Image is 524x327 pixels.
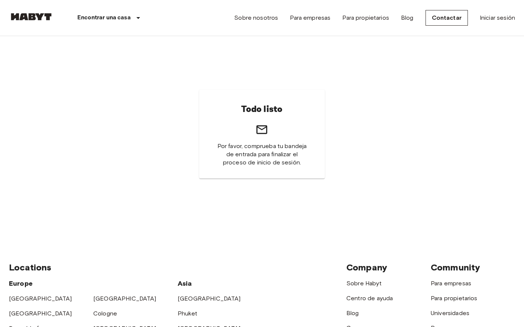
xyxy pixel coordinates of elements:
[93,310,117,317] a: Cologne
[178,310,197,317] a: Phuket
[346,262,387,273] span: Company
[290,13,330,22] a: Para empresas
[342,13,389,22] a: Para propietarios
[93,295,156,302] a: [GEOGRAPHIC_DATA]
[217,142,307,167] span: Por favor, comprueba tu bandeja de entrada para finalizar el proceso de inicio de sesión.
[234,13,278,22] a: Sobre nosotros
[426,10,468,26] a: Contactar
[241,102,282,117] h6: Todo listo
[9,279,33,288] span: Europe
[178,295,241,302] a: [GEOGRAPHIC_DATA]
[9,262,51,273] span: Locations
[77,13,131,22] p: Encontrar una casa
[9,13,54,20] img: Habyt
[346,310,359,317] a: Blog
[480,13,515,22] a: Iniciar sesión
[9,310,72,317] a: [GEOGRAPHIC_DATA]
[346,280,382,287] a: Sobre Habyt
[431,280,471,287] a: Para empresas
[9,295,72,302] a: [GEOGRAPHIC_DATA]
[401,13,414,22] a: Blog
[431,310,469,317] a: Universidades
[431,262,480,273] span: Community
[431,295,478,302] a: Para propietarios
[346,295,393,302] a: Centro de ayuda
[178,279,192,288] span: Asia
